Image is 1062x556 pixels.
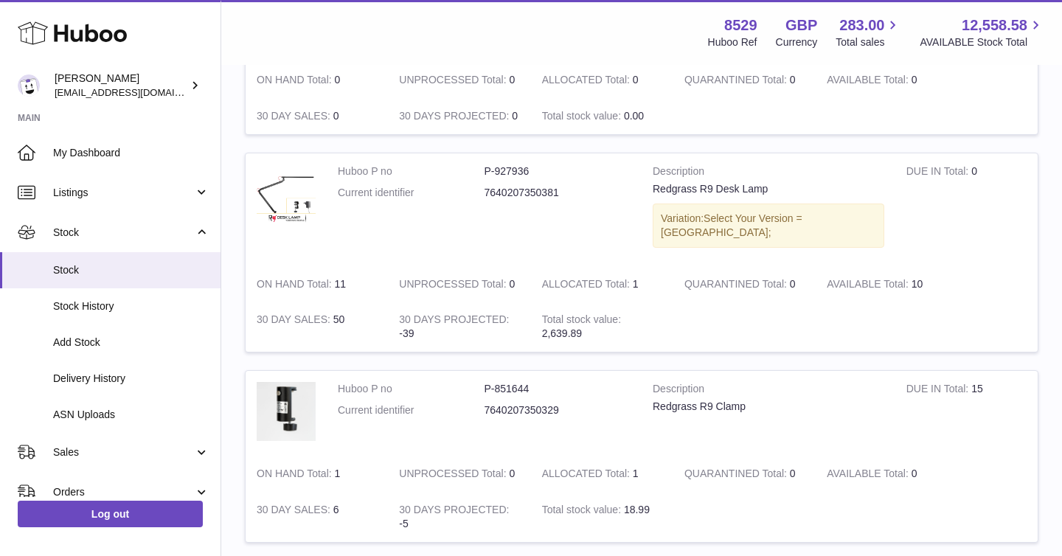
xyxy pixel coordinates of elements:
[653,400,884,414] div: Redgrass R9 Clamp
[836,15,901,49] a: 283.00 Total sales
[531,266,673,302] td: 1
[624,504,650,515] span: 18.99
[542,278,633,293] strong: ALLOCATED Total
[338,164,485,178] dt: Huboo P no
[895,153,1038,266] td: 0
[653,164,884,182] strong: Description
[338,403,485,417] dt: Current identifier
[542,74,633,89] strong: ALLOCATED Total
[257,110,333,125] strong: 30 DAY SALES
[399,74,509,89] strong: UNPROCESSED Total
[257,278,335,293] strong: ON HAND Total
[257,468,335,483] strong: ON HAND Total
[906,165,971,181] strong: DUE IN Total
[827,278,911,293] strong: AVAILABLE Total
[816,266,958,302] td: 10
[653,182,884,196] div: Redgrass R9 Desk Lamp
[246,492,388,542] td: 6
[399,313,509,329] strong: 30 DAYS PROJECTED
[53,485,194,499] span: Orders
[790,278,796,290] span: 0
[906,383,971,398] strong: DUE IN Total
[53,186,194,200] span: Listings
[55,86,217,98] span: [EMAIL_ADDRESS][DOMAIN_NAME]
[542,504,624,519] strong: Total stock value
[776,35,818,49] div: Currency
[388,492,530,542] td: -5
[246,62,388,98] td: 0
[962,15,1027,35] span: 12,558.58
[684,468,790,483] strong: QUARANTINED Total
[827,468,911,483] strong: AVAILABLE Total
[816,62,958,98] td: 0
[53,336,209,350] span: Add Stock
[338,382,485,396] dt: Huboo P no
[246,456,388,492] td: 1
[653,204,884,248] div: Variation:
[53,146,209,160] span: My Dashboard
[388,62,530,98] td: 0
[257,313,333,329] strong: 30 DAY SALES
[624,110,644,122] span: 0.00
[785,15,817,35] strong: GBP
[53,299,209,313] span: Stock History
[53,408,209,422] span: ASN Uploads
[836,35,901,49] span: Total sales
[257,74,335,89] strong: ON HAND Total
[485,382,631,396] dd: P-851644
[839,15,884,35] span: 283.00
[661,212,802,238] span: Select Your Version = [GEOGRAPHIC_DATA];
[684,74,790,89] strong: QUARANTINED Total
[531,456,673,492] td: 1
[399,468,509,483] strong: UNPROCESSED Total
[399,504,509,519] strong: 30 DAYS PROJECTED
[724,15,757,35] strong: 8529
[53,445,194,459] span: Sales
[55,72,187,100] div: [PERSON_NAME]
[18,74,40,97] img: admin@redgrass.ch
[246,98,388,134] td: 0
[790,468,796,479] span: 0
[542,110,624,125] strong: Total stock value
[542,313,621,329] strong: Total stock value
[257,504,333,519] strong: 30 DAY SALES
[708,35,757,49] div: Huboo Ref
[542,468,633,483] strong: ALLOCATED Total
[388,302,530,352] td: -39
[246,302,388,352] td: 50
[827,74,911,89] strong: AVAILABLE Total
[684,278,790,293] strong: QUARANTINED Total
[816,456,958,492] td: 0
[920,35,1044,49] span: AVAILABLE Stock Total
[653,382,884,400] strong: Description
[18,501,203,527] a: Log out
[790,74,796,86] span: 0
[246,266,388,302] td: 11
[399,278,509,293] strong: UNPROCESSED Total
[920,15,1044,49] a: 12,558.58 AVAILABLE Stock Total
[53,372,209,386] span: Delivery History
[485,186,631,200] dd: 7640207350381
[257,164,316,223] img: product image
[257,382,316,441] img: product image
[895,371,1038,456] td: 15
[542,327,583,339] span: 2,639.89
[388,266,530,302] td: 0
[53,226,194,240] span: Stock
[485,403,631,417] dd: 7640207350329
[399,110,512,125] strong: 30 DAYS PROJECTED
[338,186,485,200] dt: Current identifier
[531,62,673,98] td: 0
[485,164,631,178] dd: P-927936
[53,263,209,277] span: Stock
[388,98,530,134] td: 0
[388,456,530,492] td: 0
